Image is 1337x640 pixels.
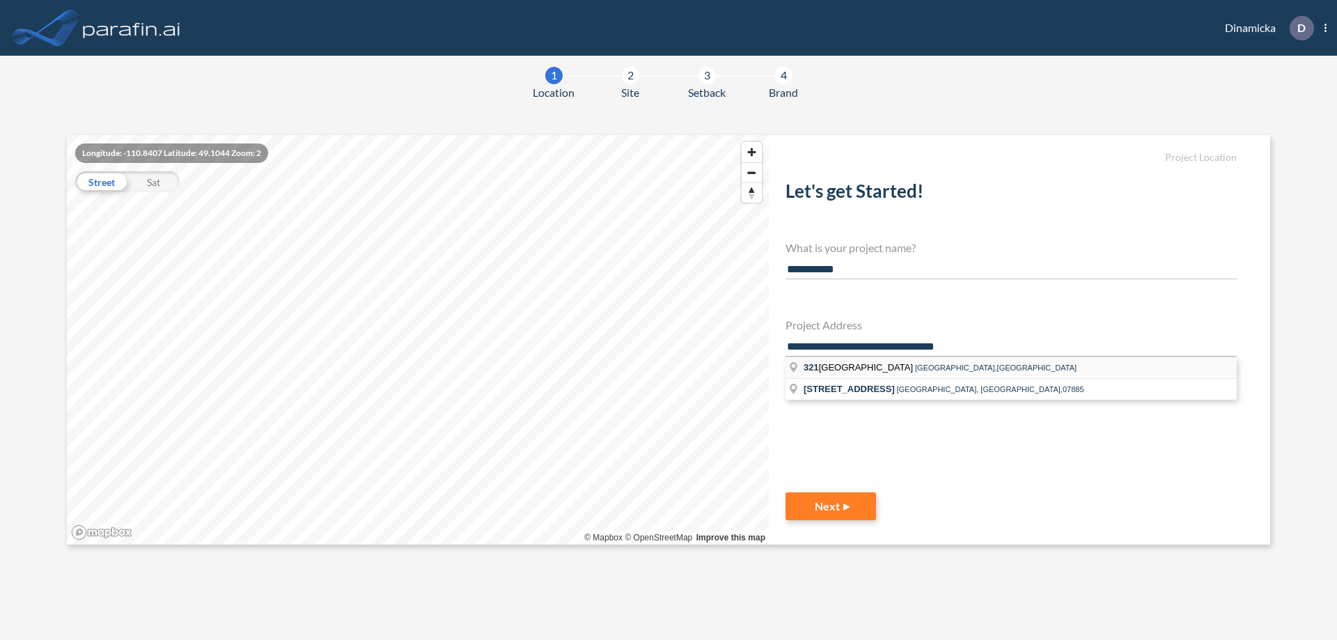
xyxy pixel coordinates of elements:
span: Reset bearing to north [742,183,762,203]
div: Sat [127,171,180,192]
div: Dinamicka [1204,16,1327,40]
h4: Project Address [785,318,1237,331]
div: Longitude: -110.8407 Latitude: 49.1044 Zoom: 2 [75,143,268,163]
a: Mapbox homepage [71,524,132,540]
div: 2 [622,67,639,84]
button: Zoom in [742,142,762,162]
span: [GEOGRAPHIC_DATA] [804,362,915,373]
div: 1 [545,67,563,84]
h4: What is your project name? [785,241,1237,254]
button: Next [785,492,876,520]
span: Location [533,84,574,101]
span: Zoom out [742,163,762,182]
span: Setback [688,84,726,101]
span: 321 [804,362,819,373]
canvas: Map [67,135,769,545]
div: 4 [775,67,792,84]
h5: Project Location [785,152,1237,164]
span: Site [621,84,639,101]
a: Improve this map [696,533,765,543]
button: Zoom out [742,162,762,182]
div: 3 [698,67,716,84]
img: logo [80,14,183,42]
a: Mapbox [584,533,623,543]
div: Street [75,171,127,192]
h2: Let's get Started! [785,180,1237,208]
span: [GEOGRAPHIC_DATA],[GEOGRAPHIC_DATA] [915,364,1077,372]
span: Brand [769,84,798,101]
p: D [1297,22,1306,34]
span: [STREET_ADDRESS] [804,384,895,394]
button: Reset bearing to north [742,182,762,203]
span: [GEOGRAPHIC_DATA], [GEOGRAPHIC_DATA],07885 [897,385,1084,393]
a: OpenStreetMap [625,533,692,543]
